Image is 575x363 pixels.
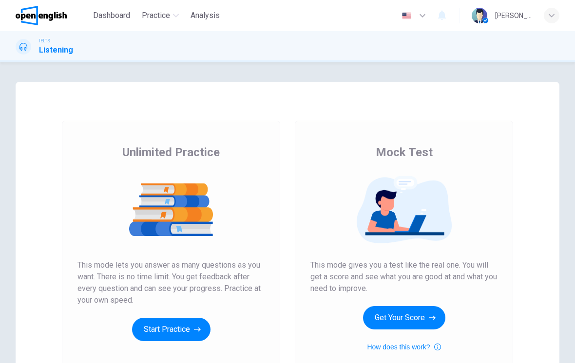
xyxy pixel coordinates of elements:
[132,318,211,341] button: Start Practice
[191,10,220,21] span: Analysis
[363,306,445,329] button: Get Your Score
[187,7,224,24] button: Analysis
[310,259,498,294] span: This mode gives you a test like the real one. You will get a score and see what you are good at a...
[89,7,134,24] button: Dashboard
[39,37,50,44] span: IELTS
[16,6,89,25] a: OpenEnglish logo
[376,145,433,160] span: Mock Test
[367,341,441,353] button: How does this work?
[77,259,265,306] span: This mode lets you answer as many questions as you want. There is no time limit. You get feedback...
[122,145,220,160] span: Unlimited Practice
[472,8,487,23] img: Profile picture
[16,6,67,25] img: OpenEnglish logo
[142,10,170,21] span: Practice
[138,7,183,24] button: Practice
[93,10,130,21] span: Dashboard
[39,44,73,56] h1: Listening
[495,10,532,21] div: [PERSON_NAME]
[401,12,413,19] img: en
